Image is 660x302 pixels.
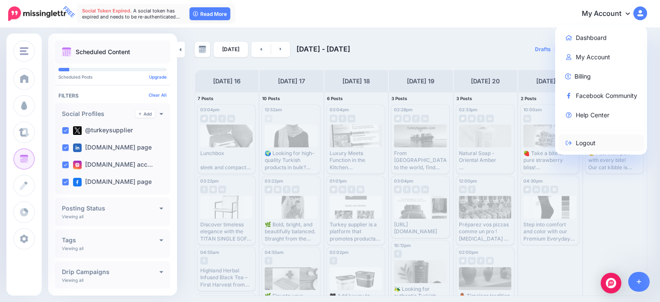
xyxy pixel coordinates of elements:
[58,92,167,99] h4: Filters
[73,161,82,169] img: instagram-square.png
[265,221,317,242] div: 🌿 Bold, bright, and beautifully balanced. Straight from the high villages of [GEOGRAPHIC_DATA], t...
[394,107,412,112] span: 02:28pm
[523,178,543,183] span: 04:30pm
[214,42,248,57] a: [DATE]
[265,115,272,122] img: twitter-grey-square.png
[523,107,542,112] span: 10:00am
[394,115,402,122] img: twitter-grey-square.png
[521,96,537,101] span: 2 Posts
[218,186,226,193] img: linkedin-grey-square.png
[459,186,467,193] img: linkedin-grey-square.png
[391,96,407,101] span: 3 Posts
[200,186,208,193] img: facebook-grey-square.png
[199,46,206,53] img: calendar-grey-darker.png
[198,96,214,101] span: 7 Posts
[477,257,485,265] img: facebook-grey-square.png
[265,178,283,183] span: 03:22pm
[342,76,370,86] h4: [DATE] 18
[73,143,82,152] img: linkedin-square.png
[550,186,558,193] img: instagram-grey-square.png
[62,278,83,283] p: Viewing all
[477,115,485,122] img: facebook-grey-square.png
[403,186,411,193] img: facebook-grey-square.png
[8,6,66,21] img: Missinglettr
[265,150,317,171] div: 🌍 Looking for high-quality Turkish products in bulk? From modest fashion to premium textiles, con...
[523,115,531,122] img: linkedin-grey-square.png
[265,250,284,255] span: 04:55am
[8,4,66,23] a: FREE
[456,96,472,101] span: 3 Posts
[200,115,208,122] img: twitter-grey-square.png
[189,7,230,20] a: Read More
[330,150,382,171] div: Luxury Meets Function in the Kitchen Our enameled cookware sets are designed for high performance...
[330,115,337,122] img: instagram-grey-square.png
[459,115,467,122] img: twitter-grey-square.png
[536,76,564,86] h4: [DATE] 21
[394,250,402,258] img: facebook-grey-square.png
[200,250,219,255] span: 04:55am
[523,186,531,193] img: twitter-grey-square.png
[348,115,355,122] img: linkedin-grey-square.png
[62,214,83,219] p: Viewing all
[541,186,549,193] img: facebook-grey-square.png
[62,47,71,57] img: calendar.png
[394,186,402,193] img: twitter-grey-square.png
[471,76,500,86] h4: [DATE] 20
[559,49,644,65] a: My Account
[486,115,494,122] img: linkedin-grey-square.png
[73,126,133,135] label: @turkeysupplier
[403,115,411,122] img: instagram-grey-square.png
[394,150,446,171] div: From [GEOGRAPHIC_DATA] to the world, find your next supplier on [DOMAIN_NAME]
[459,221,511,242] div: Préparez vos pizzas comme un pro ! [MEDICAL_DATA] à [PERSON_NAME] robustes et pratiques, conçus p...
[73,126,82,135] img: twitter-square.png
[20,47,28,55] img: menu.png
[407,76,434,86] h4: [DATE] 19
[62,111,135,117] h4: Social Profiles
[200,107,220,112] span: 03:04pm
[530,42,572,57] a: Drafts17
[573,3,647,24] a: My Account
[535,47,551,52] span: Drafts
[73,178,82,186] img: facebook-square.png
[200,296,217,301] span: 12:53pm
[292,186,299,193] img: linkedin-grey-square.png
[330,178,347,183] span: 01:01pm
[265,107,282,112] span: 12:52am
[330,186,337,193] img: twitter-grey-square.png
[149,74,167,79] a: Upgrade
[200,150,253,171] div: Lunchbox sleek and compact lunchbox for meals. With a secure snap-lock lid and included spoon and...
[394,178,413,183] span: 03:04pm
[412,115,420,122] img: facebook-grey-square.png
[559,29,644,46] a: Dashboard
[394,243,411,248] span: 10:12pm
[523,221,576,242] div: Step into comfort and color with our Premium Everyday Socks Collection Crafted from soft, breatha...
[327,96,343,101] span: 6 Posts
[459,178,477,183] span: 12:00pm
[555,26,648,155] div: My Account
[559,134,644,151] a: Logout
[296,45,350,53] span: [DATE] - [DATE]
[62,237,159,243] h4: Tags
[348,186,355,193] img: facebook-grey-square.png
[62,246,83,251] p: Viewing all
[357,186,364,193] img: instagram-grey-square.png
[532,186,540,193] img: linkedin-grey-square.png
[468,186,476,193] img: facebook-grey-square.png
[200,257,208,265] img: facebook-grey-square.png
[262,96,280,101] span: 10 Posts
[588,150,641,171] div: 🐱 Fuel their purr with every bite! Our cat kibble is packed with high-quality proteins, essential...
[200,221,253,242] div: Discover timeless elegance with the TITAN SINGLE SOFA, combines modern style with a strong steel ...
[265,186,272,193] img: twitter-grey-square.png
[559,87,644,104] a: Facebook Community
[565,73,571,79] img: revenue-blue.png
[459,107,477,112] span: 02:33pm
[135,110,155,118] a: Add
[227,115,235,122] img: linkedin-grey-square.png
[73,178,152,186] label: [DOMAIN_NAME] page
[200,267,253,288] div: Highland Herbal Infused Black Tea – First Harvest from [GEOGRAPHIC_DATA] | 400g
[73,143,152,152] label: [DOMAIN_NAME] page
[339,186,346,193] img: linkedin-grey-square.png
[412,186,420,193] img: instagram-grey-square.png
[421,115,429,122] img: linkedin-grey-square.png
[62,205,159,211] h4: Posting Status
